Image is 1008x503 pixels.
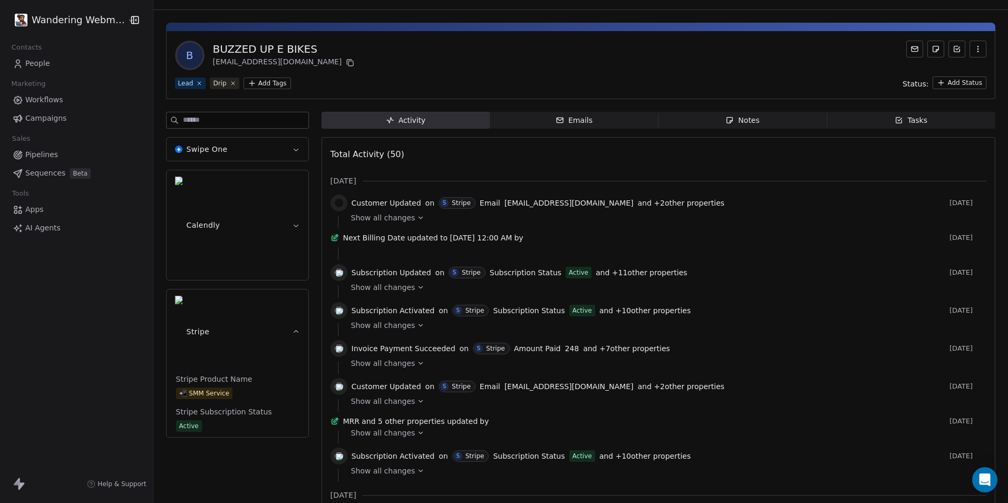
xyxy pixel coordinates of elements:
span: [DATE] [331,490,356,500]
span: and + 10 other properties [599,305,691,316]
span: Customer Updated [352,198,421,208]
a: Show all changes [351,358,979,369]
div: Open Intercom Messenger [972,467,997,492]
img: stripe.svg [335,199,343,207]
a: SequencesBeta [8,165,144,182]
span: Show all changes [351,428,415,438]
span: on [425,381,434,392]
span: and + 2 other properties [637,381,724,392]
span: Campaigns [25,113,66,124]
button: StripeStripe [167,289,308,374]
div: BUZZED UP E BIKES [213,42,357,56]
button: Add Tags [244,78,291,89]
div: Notes [725,115,759,126]
span: Sequences [25,168,65,179]
div: 📲 SMM Service [179,388,229,399]
img: Calendly [175,177,182,274]
button: Add Status [933,76,986,89]
span: [DATE] [949,417,986,425]
div: Tasks [895,115,927,126]
div: Stripe [466,307,484,314]
span: [DATE] [949,452,986,460]
div: S [456,306,459,315]
span: Stripe [187,326,210,337]
img: stripe.svg [335,452,343,460]
div: Stripe [452,199,471,207]
span: Show all changes [351,282,415,293]
span: Wandering Webmaster [32,13,125,27]
span: and 5 other properties updated [362,416,478,427]
img: stripe.svg [335,382,343,391]
button: Swipe OneSwipe One [167,138,308,161]
span: Swipe One [187,144,228,154]
span: and + 2 other properties [637,198,724,208]
span: Pipelines [25,149,58,160]
img: stripe.svg [335,306,343,315]
span: B [177,43,202,68]
span: [DATE] 12:00 AM [450,233,512,243]
span: [EMAIL_ADDRESS][DOMAIN_NAME] [505,381,634,392]
img: logo.png [15,14,27,26]
span: Show all changes [351,358,415,369]
a: Help & Support [87,480,146,488]
span: [DATE] [949,382,986,391]
span: Show all changes [351,320,415,331]
div: Lead [178,79,193,88]
span: [DATE] [949,268,986,277]
span: AI Agents [25,223,61,234]
div: Drip [213,79,226,88]
span: updated to [407,233,448,243]
span: by [480,416,489,427]
div: Active [573,451,592,461]
span: Subscription Status [490,267,561,278]
img: Stripe [175,296,182,367]
a: Workflows [8,91,144,109]
div: Stripe [452,383,471,390]
a: Show all changes [351,320,979,331]
div: S [456,452,459,460]
span: and + 7 other properties [583,343,670,354]
div: S [477,344,480,353]
a: Show all changes [351,212,979,223]
span: on [435,267,444,278]
div: Stripe [462,269,481,276]
span: Email [480,381,500,392]
span: by [514,233,523,243]
span: Subscription Activated [352,305,435,316]
div: S [453,268,456,277]
div: StripeStripe [167,374,308,437]
span: Status: [903,79,928,89]
span: Amount Paid [514,343,561,354]
span: Show all changes [351,212,415,223]
span: [DATE] [949,234,986,242]
span: 248 [565,343,579,354]
div: S [443,382,446,391]
span: Show all changes [351,396,415,407]
a: Campaigns [8,110,144,127]
span: Stripe Subscription Status [174,407,274,417]
span: Subscription Updated [352,267,431,278]
button: Wandering Webmaster [13,11,121,29]
a: Show all changes [351,396,979,407]
img: Swipe One [175,146,182,153]
span: Subscription Activated [352,451,435,461]
div: Active [179,421,199,431]
div: [EMAIL_ADDRESS][DOMAIN_NAME] [213,56,357,69]
span: Customer Updated [352,381,421,392]
span: on [425,198,434,208]
span: Total Activity (50) [331,149,404,159]
span: People [25,58,50,69]
span: MRR [343,416,360,427]
span: Show all changes [351,466,415,476]
span: Subscription Status [493,305,565,316]
img: stripe.svg [335,268,343,277]
span: Sales [7,131,35,147]
span: and + 10 other properties [599,451,691,461]
span: Calendly [187,220,220,230]
span: Marketing [7,76,50,92]
span: [DATE] [949,306,986,315]
span: Email [480,198,500,208]
span: Apps [25,204,44,215]
span: Invoice Payment Succeeded [352,343,455,354]
div: Stripe [486,345,505,352]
